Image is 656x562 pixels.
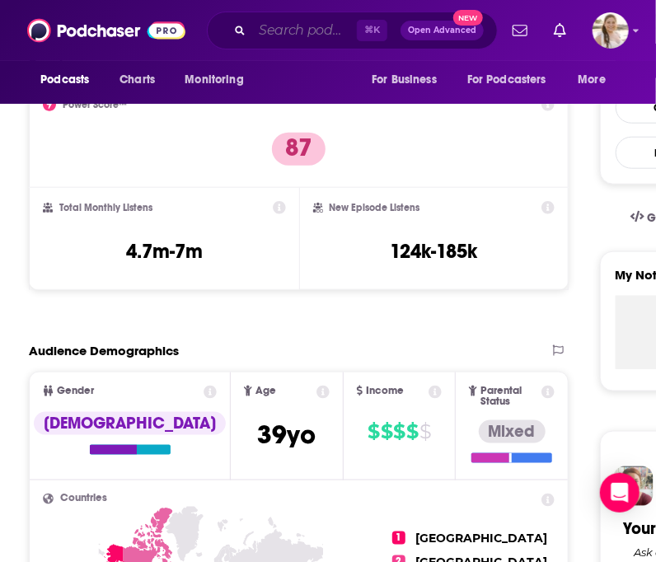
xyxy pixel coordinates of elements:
span: More [579,68,607,91]
span: Podcasts [40,68,89,91]
span: Gender [57,386,94,396]
span: Countries [60,494,107,504]
img: User Profile [593,12,629,49]
span: Monitoring [185,68,243,91]
span: $ [419,419,431,445]
a: Show notifications dropdown [547,16,573,44]
span: ⌘ K [357,20,387,41]
button: open menu [29,64,110,96]
div: Search podcasts, credits, & more... [207,12,498,49]
div: Mixed [479,420,546,443]
span: Charts [119,68,155,91]
div: Open Intercom Messenger [600,473,640,513]
button: open menu [457,64,570,96]
span: For Podcasters [467,68,546,91]
img: Podchaser - Follow, Share and Rate Podcasts [27,15,185,46]
span: $ [394,419,405,445]
span: $ [368,419,379,445]
span: Parental Status [480,386,539,407]
h2: Total Monthly Listens [59,202,152,213]
div: [DEMOGRAPHIC_DATA] [34,412,226,435]
span: Logged in as acquavie [593,12,629,49]
button: open menu [567,64,627,96]
button: Show profile menu [593,12,629,49]
img: Sydney Profile [614,466,654,506]
span: For Business [372,68,437,91]
h2: Audience Demographics [29,343,179,358]
span: Open Advanced [408,26,476,35]
span: $ [381,419,392,445]
button: open menu [173,64,265,96]
span: $ [406,419,418,445]
span: 1 [392,532,405,545]
button: open menu [360,64,457,96]
p: 87 [272,133,326,166]
h2: New Episode Listens [330,202,420,213]
h3: 124k-185k [390,239,477,264]
span: New [453,10,483,26]
a: Show notifications dropdown [506,16,534,44]
button: Open AdvancedNew [401,21,484,40]
h2: Power Score™ [63,99,127,110]
input: Search podcasts, credits, & more... [252,17,357,44]
span: Income [366,386,404,396]
span: Age [255,386,276,396]
h3: 4.7m-7m [126,239,203,264]
span: [GEOGRAPHIC_DATA] [415,532,547,546]
span: 39 yo [257,419,316,451]
a: Charts [109,64,165,96]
